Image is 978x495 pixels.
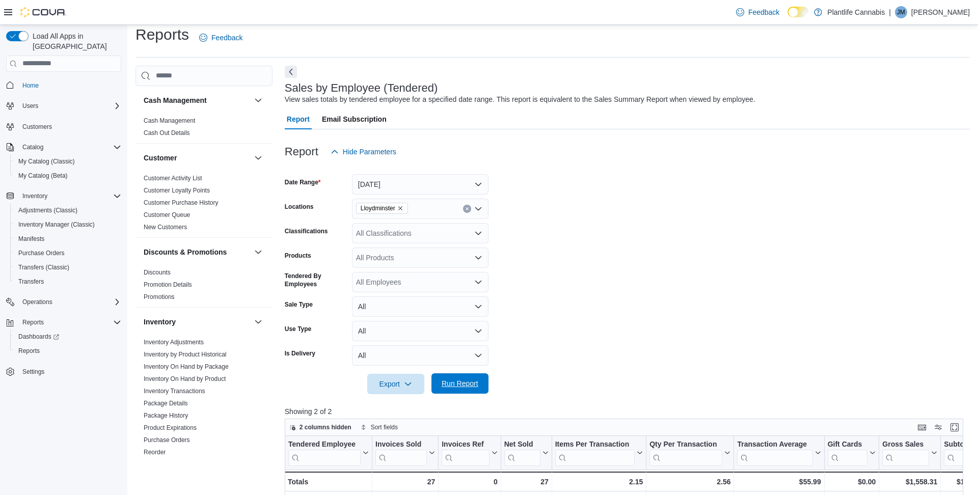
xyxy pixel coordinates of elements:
[18,157,75,166] span: My Catalog (Classic)
[144,211,190,219] span: Customer Queue
[144,129,190,137] span: Cash Out Details
[375,476,435,488] div: 27
[2,364,125,379] button: Settings
[555,476,643,488] div: 2.15
[737,439,812,449] div: Transaction Average
[144,388,205,395] a: Inventory Transactions
[285,300,313,309] label: Sale Type
[285,227,328,235] label: Classifications
[352,345,488,366] button: All
[18,316,48,328] button: Reports
[144,95,250,105] button: Cash Management
[327,142,400,162] button: Hide Parameters
[144,400,188,407] a: Package Details
[14,247,121,259] span: Purchase Orders
[375,439,427,449] div: Invoices Sold
[22,143,43,151] span: Catalog
[2,315,125,329] button: Reports
[195,28,247,48] a: Feedback
[2,119,125,134] button: Customers
[352,296,488,317] button: All
[322,109,387,129] span: Email Subscription
[442,476,497,488] div: 0
[288,439,369,465] button: Tendered Employee
[737,476,821,488] div: $55.99
[144,199,219,206] a: Customer Purchase History
[10,169,125,183] button: My Catalog (Beta)
[649,439,722,449] div: Qty Per Transaction
[285,203,314,211] label: Locations
[361,203,395,213] span: Lloydminster
[352,174,488,195] button: [DATE]
[14,345,121,357] span: Reports
[18,121,56,133] a: Customers
[948,421,961,433] button: Enter fullscreen
[882,439,929,465] div: Gross Sales
[22,102,38,110] span: Users
[732,2,783,22] a: Feedback
[827,439,867,465] div: Gift Card Sales
[463,205,471,213] button: Clear input
[18,333,59,341] span: Dashboards
[144,247,250,257] button: Discounts & Promotions
[285,94,755,105] div: View sales totals by tendered employee for a specified date range. This report is equivalent to t...
[135,172,273,237] div: Customer
[14,276,121,288] span: Transfers
[14,345,44,357] a: Reports
[144,186,210,195] span: Customer Loyalty Points
[18,263,69,271] span: Transfers (Classic)
[29,31,121,51] span: Load All Apps in [GEOGRAPHIC_DATA]
[18,172,68,180] span: My Catalog (Beta)
[144,175,202,182] a: Customer Activity List
[442,439,489,465] div: Invoices Ref
[144,424,197,432] span: Product Expirations
[504,439,540,449] div: Net Sold
[144,350,227,359] span: Inventory by Product Historical
[14,218,99,231] a: Inventory Manager (Classic)
[144,411,188,420] span: Package History
[285,146,318,158] h3: Report
[787,7,809,17] input: Dark Mode
[14,331,63,343] a: Dashboards
[18,221,95,229] span: Inventory Manager (Classic)
[474,229,482,237] button: Open list of options
[144,224,187,231] a: New Customers
[14,276,48,288] a: Transfers
[10,154,125,169] button: My Catalog (Classic)
[144,338,204,346] span: Inventory Adjustments
[252,246,264,258] button: Discounts & Promotions
[882,439,929,449] div: Gross Sales
[144,436,190,444] a: Purchase Orders
[144,199,219,207] span: Customer Purchase History
[431,373,488,394] button: Run Report
[14,233,121,245] span: Manifests
[14,155,121,168] span: My Catalog (Classic)
[18,190,51,202] button: Inventory
[555,439,635,465] div: Items Per Transaction
[895,6,907,18] div: Janet Minty
[10,344,125,358] button: Reports
[18,141,121,153] span: Catalog
[18,296,57,308] button: Operations
[20,7,66,17] img: Cova
[10,203,125,217] button: Adjustments (Classic)
[14,247,69,259] a: Purchase Orders
[442,439,489,449] div: Invoices Ref
[504,439,548,465] button: Net Sold
[14,155,79,168] a: My Catalog (Classic)
[144,375,226,382] a: Inventory On Hand by Product
[2,78,125,93] button: Home
[18,366,48,378] a: Settings
[144,448,166,456] span: Reorder
[144,247,227,257] h3: Discounts & Promotions
[144,363,229,371] span: Inventory On Hand by Package
[748,7,779,17] span: Feedback
[144,399,188,407] span: Package Details
[737,439,812,465] div: Transaction Average
[14,170,72,182] a: My Catalog (Beta)
[18,100,42,112] button: Users
[285,66,297,78] button: Next
[144,351,227,358] a: Inventory by Product Historical
[18,141,47,153] button: Catalog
